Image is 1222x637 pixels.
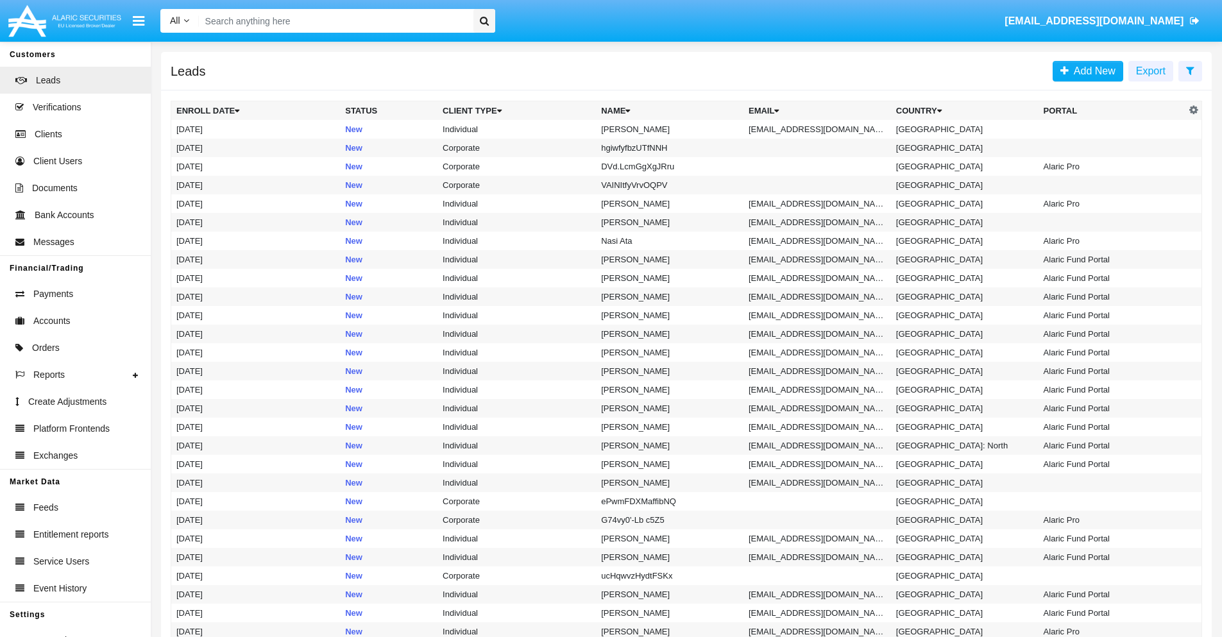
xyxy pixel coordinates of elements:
td: Individual [437,194,596,213]
td: [DATE] [171,306,341,325]
td: New [340,157,437,176]
td: [EMAIL_ADDRESS][DOMAIN_NAME] [743,306,891,325]
td: New [340,287,437,306]
td: [DATE] [171,380,341,399]
td: [EMAIL_ADDRESS][DOMAIN_NAME] [743,548,891,566]
td: Alaric Fund Portal [1039,399,1186,418]
td: [DATE] [171,120,341,139]
td: New [340,418,437,436]
td: Alaric Fund Portal [1039,436,1186,455]
td: [GEOGRAPHIC_DATA] [891,399,1039,418]
td: New [340,529,437,548]
td: [EMAIL_ADDRESS][DOMAIN_NAME] [743,473,891,492]
td: Alaric Pro [1039,194,1186,213]
span: Entitlement reports [33,528,109,541]
td: New [340,511,437,529]
span: Platform Frontends [33,422,110,436]
td: New [340,306,437,325]
span: Export [1136,65,1166,76]
th: Status [340,101,437,121]
th: Email [743,101,891,121]
td: New [340,343,437,362]
td: [PERSON_NAME] [596,120,743,139]
td: New [340,362,437,380]
td: [PERSON_NAME] [596,194,743,213]
td: [GEOGRAPHIC_DATA] [891,120,1039,139]
td: [DATE] [171,325,341,343]
td: [PERSON_NAME] [596,213,743,232]
td: [GEOGRAPHIC_DATA] [891,585,1039,604]
td: Individual [437,436,596,455]
td: [GEOGRAPHIC_DATA] [891,455,1039,473]
td: ucHqwvzHydtFSKx [596,566,743,585]
td: [PERSON_NAME] [596,436,743,455]
td: Individual [437,548,596,566]
td: [PERSON_NAME] [596,380,743,399]
span: Documents [32,182,78,195]
td: [GEOGRAPHIC_DATA] [891,232,1039,250]
span: Messages [33,235,74,249]
td: [PERSON_NAME] [596,287,743,306]
td: [EMAIL_ADDRESS][DOMAIN_NAME] [743,343,891,362]
td: Alaric Pro [1039,232,1186,250]
td: [DATE] [171,269,341,287]
td: Individual [437,287,596,306]
td: Alaric Fund Portal [1039,306,1186,325]
td: Nasi Ata [596,232,743,250]
span: Add New [1069,65,1116,76]
td: hgiwfyfbzUTfNNH [596,139,743,157]
a: All [160,14,199,28]
td: ePwmFDXMaffibNQ [596,492,743,511]
td: New [340,455,437,473]
td: [EMAIL_ADDRESS][DOMAIN_NAME] [743,418,891,436]
td: [GEOGRAPHIC_DATA] [891,157,1039,176]
td: [GEOGRAPHIC_DATA] [891,473,1039,492]
td: Individual [437,325,596,343]
span: Bank Accounts [35,208,94,222]
td: New [340,566,437,585]
td: [DATE] [171,604,341,622]
td: [PERSON_NAME] [596,548,743,566]
th: Portal [1039,101,1186,121]
span: [EMAIL_ADDRESS][DOMAIN_NAME] [1005,15,1184,26]
td: Individual [437,343,596,362]
td: Individual [437,585,596,604]
span: Client Users [33,155,82,168]
td: Alaric Fund Portal [1039,287,1186,306]
span: All [170,15,180,26]
td: [DATE] [171,418,341,436]
td: [DATE] [171,529,341,548]
td: Individual [437,269,596,287]
td: New [340,585,437,604]
a: [EMAIL_ADDRESS][DOMAIN_NAME] [999,3,1206,39]
td: Alaric Fund Portal [1039,418,1186,436]
td: [EMAIL_ADDRESS][DOMAIN_NAME] [743,529,891,548]
td: [EMAIL_ADDRESS][DOMAIN_NAME] [743,194,891,213]
td: Individual [437,232,596,250]
td: [PERSON_NAME] [596,362,743,380]
td: [GEOGRAPHIC_DATA] [891,269,1039,287]
button: Export [1128,61,1173,81]
td: [GEOGRAPHIC_DATA] [891,139,1039,157]
td: Individual [437,250,596,269]
td: Alaric Pro [1039,511,1186,529]
td: [EMAIL_ADDRESS][DOMAIN_NAME] [743,250,891,269]
span: Event History [33,582,87,595]
td: [GEOGRAPHIC_DATA] [891,511,1039,529]
td: Alaric Fund Portal [1039,269,1186,287]
td: Alaric Fund Portal [1039,548,1186,566]
span: Feeds [33,501,58,514]
td: New [340,176,437,194]
td: New [340,548,437,566]
td: [DATE] [171,157,341,176]
td: [GEOGRAPHIC_DATA] [891,548,1039,566]
td: [GEOGRAPHIC_DATA] [891,380,1039,399]
td: VAINItfyVrvOQPV [596,176,743,194]
th: Country [891,101,1039,121]
td: New [340,194,437,213]
td: New [340,250,437,269]
td: Alaric Fund Portal [1039,250,1186,269]
td: New [340,139,437,157]
td: Corporate [437,492,596,511]
td: New [340,269,437,287]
